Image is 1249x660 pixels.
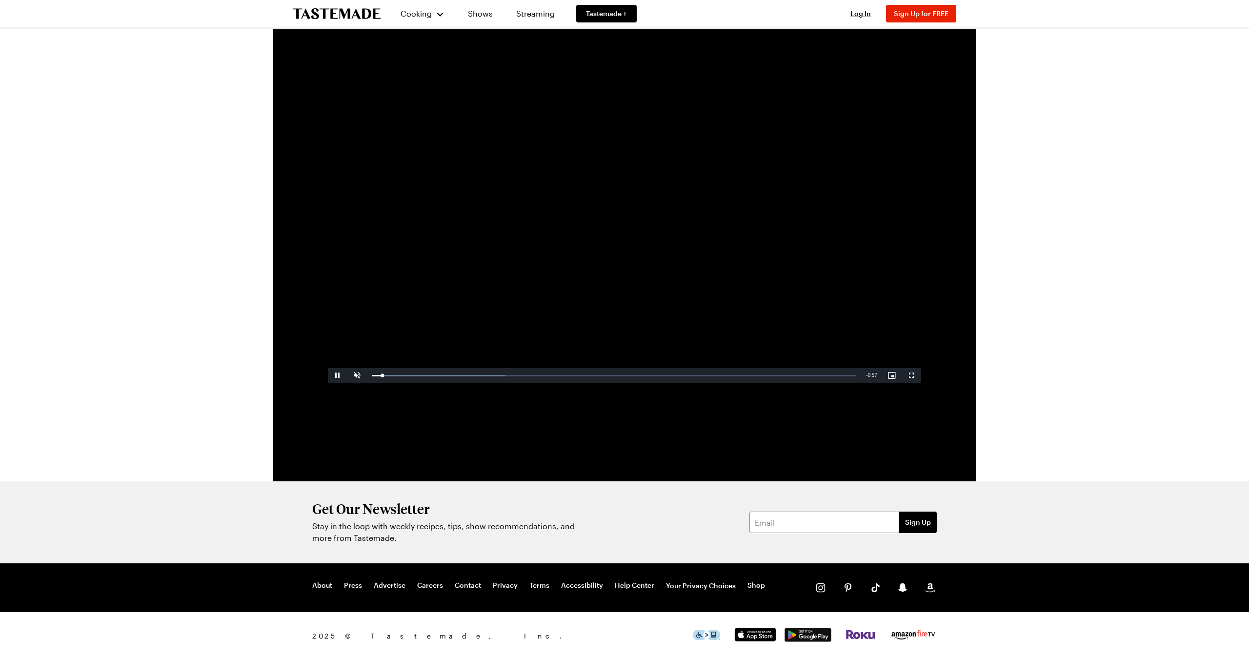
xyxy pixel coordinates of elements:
button: Unmute [347,368,367,383]
span: 2025 © Tastemade, Inc. [312,631,693,641]
button: Pause [328,368,347,383]
span: Tastemade + [586,9,627,19]
img: Roku [845,630,876,639]
a: To Tastemade Home Page [293,8,381,20]
span: Sign Up [905,517,931,527]
img: This icon serves as a link to download the Level Access assistive technology app for individuals ... [693,630,720,640]
a: Roku [845,632,876,641]
img: App Store [732,628,779,642]
input: Email [749,512,899,533]
video-js: Video Player [328,49,921,383]
a: About [312,581,332,591]
img: Google Play [785,628,831,642]
span: 0:57 [868,372,877,378]
a: Amazon Fire TV [890,634,937,643]
button: Cooking [400,2,444,25]
button: Fullscreen [902,368,921,383]
a: Contact [455,581,481,591]
button: Picture-in-Picture [882,368,902,383]
img: Amazon Fire TV [890,628,937,641]
span: Sign Up for FREE [894,9,948,18]
a: App Store [732,634,779,643]
button: Your Privacy Choices [666,581,736,591]
button: Sign Up for FREE [886,5,956,22]
span: Cooking [401,9,432,18]
nav: Footer [312,581,765,591]
button: Log In [841,9,880,19]
a: Terms [529,581,549,591]
a: Careers [417,581,443,591]
a: Privacy [493,581,518,591]
a: Help Center [615,581,654,591]
button: Sign Up [899,512,937,533]
div: Progress Bar [372,375,856,376]
a: Tastemade + [576,5,637,22]
a: Advertise [374,581,405,591]
p: Stay in the loop with weekly recipes, tips, show recommendations, and more from Tastemade. [312,520,581,544]
span: Log In [850,9,871,18]
a: This icon serves as a link to download the Level Access assistive technology app for individuals ... [693,632,720,641]
a: Accessibility [561,581,603,591]
a: Shop [747,581,765,591]
h2: Get Our Newsletter [312,501,581,516]
a: Press [344,581,362,591]
span: - [866,372,867,378]
a: Google Play [785,634,831,643]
